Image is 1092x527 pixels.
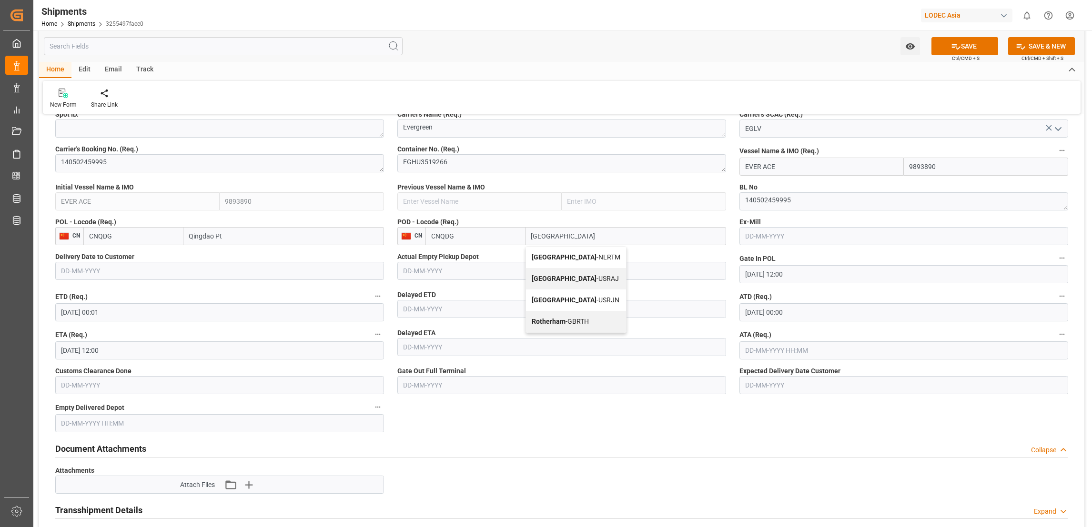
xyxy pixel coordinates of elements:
input: Enter Vessel Name [397,192,562,210]
h2: Document Attachments [55,442,146,455]
span: ETA (Req.) [55,330,87,340]
span: Attach Files [180,480,215,490]
span: Delayed ETD [397,290,436,300]
input: DD-MM-YYYY [397,300,726,318]
div: LODEC Asia [921,9,1012,22]
input: Type to search/select [739,119,1068,138]
input: DD-MM-YYYY [55,262,384,280]
div: Edit [71,62,98,78]
button: show 0 new notifications [1016,5,1038,26]
button: Help Center [1038,5,1059,26]
span: Vessel Name & IMO (Req.) [739,146,819,156]
input: DD-MM-YYYY HH:MM [55,341,384,359]
span: CN [69,232,80,239]
button: Empty Delivered Depot [372,401,384,413]
span: - NLRTM [532,253,620,261]
input: DD-MM-YYYY HH:MM [739,265,1068,283]
textarea: 140502459995 [739,192,1068,210]
textarea: 140502459995 [55,154,384,172]
span: Delayed ETA [397,328,435,338]
button: Gate In POL [1056,252,1068,264]
button: open menu [900,37,920,55]
span: ETD (Req.) [55,292,88,302]
span: - GBRTH [532,318,589,325]
textarea: Evergreen [397,119,726,138]
span: Attachments [55,466,94,476]
span: Carrier's SCAC (Req.) [739,109,803,119]
img: country [401,232,411,240]
span: Carrier's Booking No. (Req.) [55,144,138,154]
span: Expected Delivery Date Customer [739,366,840,376]
a: Shipments [68,20,95,27]
h2: Transshipment Details [55,504,142,517]
input: Enter Port Name [526,227,726,245]
span: POD - Locode (Req.) [397,217,459,227]
button: open menu [1051,121,1065,136]
span: Spot ID. [55,109,79,119]
span: ATD (Req.) [739,292,772,302]
input: Enter IMO [562,192,726,210]
div: Home [39,62,71,78]
div: Email [98,62,129,78]
b: [GEOGRAPHIC_DATA] [532,253,597,261]
input: Enter Port Name [183,227,384,245]
b: [GEOGRAPHIC_DATA] [532,275,597,282]
span: Previous Vessel Name & IMO [397,182,485,192]
span: POL - Locode (Req.) [55,217,116,227]
input: DD-MM-YYYY HH:MM [55,303,384,321]
input: DD-MM-YYYY HH:MM [55,414,384,432]
span: Carrier's Name (Req.) [397,109,462,119]
button: Vessel Name & IMO (Req.) [1056,144,1068,157]
span: Actual Empty Pickup Depot [397,252,479,262]
input: Enter IMO [904,158,1068,176]
a: Home [41,20,57,27]
input: DD-MM-YYYY [397,338,726,356]
b: [GEOGRAPHIC_DATA] [532,296,597,304]
span: Initial Vessel Name & IMO [55,182,134,192]
button: ATD (Req.) [1056,290,1068,302]
input: DD-MM-YYYY [397,262,726,280]
input: DD-MM-YYYY [739,227,1068,245]
span: Gate Out Full Terminal [397,366,466,376]
span: CN [411,232,422,239]
input: DD-MM-YYYY HH:MM [739,303,1068,321]
span: - USRJN [532,296,619,304]
button: SAVE & NEW [1008,37,1075,55]
img: country [59,232,69,240]
input: Enter Locode [83,227,183,245]
span: BL No [739,182,758,192]
input: DD-MM-YYYY [55,376,384,394]
span: - USRAJ [532,275,619,282]
span: Ctrl/CMD + Shift + S [1021,55,1063,62]
span: Ex-Mill [739,217,761,227]
span: Gate In POL [739,254,776,264]
div: Collapse [1031,445,1056,455]
div: Track [129,62,161,78]
button: ETD (Req.) [372,290,384,302]
textarea: EGHU3519266 [397,154,726,172]
input: Enter Locode [425,227,526,245]
button: ETA (Req.) [372,328,384,340]
button: SAVE [931,37,998,55]
input: Search Fields [44,37,403,55]
input: DD-MM-YYYY [739,376,1068,394]
div: Shipments [41,4,143,19]
span: ATA (Req.) [739,330,771,340]
button: LODEC Asia [921,6,1016,24]
b: Rotherham [532,318,566,325]
span: Delivery Date to Customer [55,252,134,262]
input: Enter Vessel Name [739,158,904,176]
div: New Form [50,100,77,109]
span: Ctrl/CMD + S [952,55,980,62]
span: Empty Delivered Depot [55,403,124,413]
div: Share Link [91,100,118,109]
input: DD-MM-YYYY [397,376,726,394]
input: Enter IMO [220,192,384,210]
span: Container No. (Req.) [397,144,459,154]
input: Enter Vessel Name [55,192,220,210]
input: DD-MM-YYYY HH:MM [739,341,1068,359]
span: Customs Clearance Done [55,366,131,376]
button: ATA (Req.) [1056,328,1068,340]
div: Expand [1034,507,1056,517]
